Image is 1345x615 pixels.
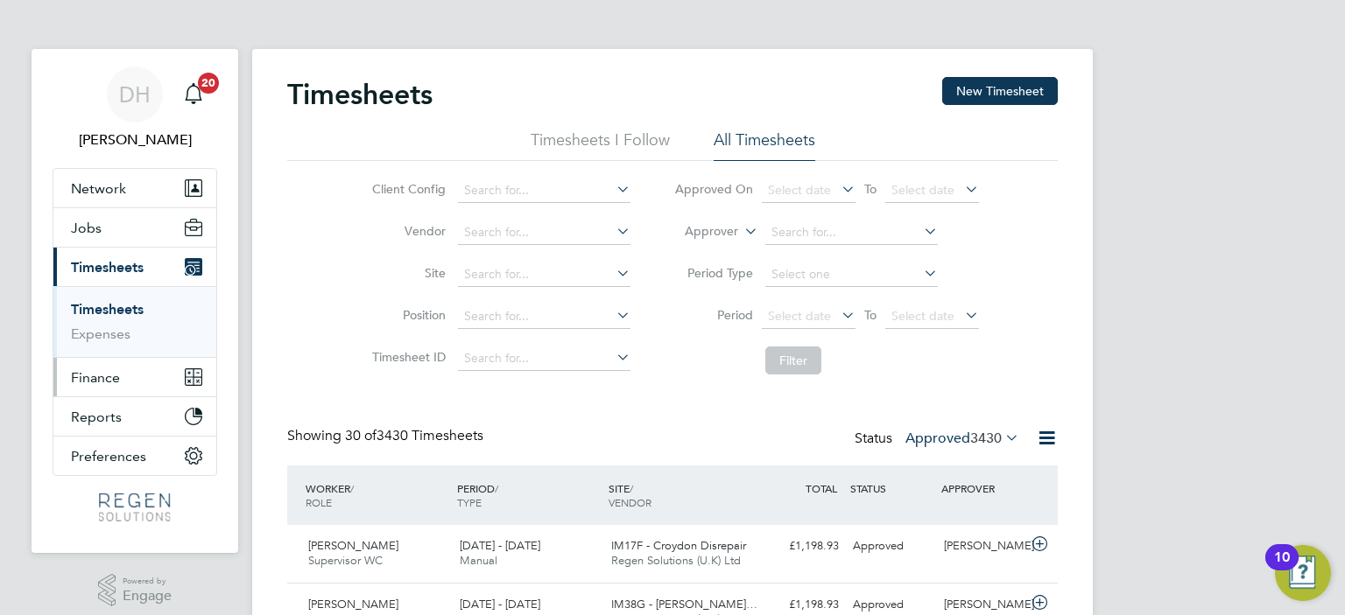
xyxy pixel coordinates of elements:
[846,532,937,561] div: Approved
[460,538,540,553] span: [DATE] - [DATE]
[453,472,604,518] div: PERIOD
[674,181,753,197] label: Approved On
[308,553,383,568] span: Supervisor WC
[53,397,216,436] button: Reports
[71,409,122,425] span: Reports
[367,349,446,365] label: Timesheet ID
[859,304,882,326] span: To
[98,574,173,607] a: Powered byEngage
[937,532,1028,561] div: [PERSON_NAME]
[308,538,398,553] span: [PERSON_NAME]
[1274,557,1290,580] div: 10
[53,493,217,521] a: Go to home page
[308,597,398,612] span: [PERSON_NAME]
[674,265,753,281] label: Period Type
[458,220,630,245] input: Search for...
[53,437,216,475] button: Preferences
[287,77,433,112] h2: Timesheets
[53,66,217,150] a: DH[PERSON_NAME]
[905,430,1019,447] label: Approved
[99,493,170,521] img: regensolutions-logo-retina.png
[609,495,651,509] span: VENDOR
[119,83,151,106] span: DH
[630,481,633,495] span: /
[367,307,446,323] label: Position
[457,495,482,509] span: TYPE
[891,182,954,198] span: Select date
[306,495,332,509] span: ROLE
[123,589,172,604] span: Engage
[53,358,216,396] button: Finance
[345,427,483,444] span: 3430 Timesheets
[765,346,821,374] button: Filter
[765,220,938,245] input: Search for...
[32,49,238,553] nav: Main navigation
[71,325,130,342] a: Expenses
[714,129,815,161] li: All Timesheets
[53,169,216,207] button: Network
[71,448,146,465] span: Preferences
[367,265,446,281] label: Site
[460,597,540,612] span: [DATE] - [DATE]
[768,182,831,198] span: Select date
[458,304,630,329] input: Search for...
[937,472,1028,504] div: APPROVER
[855,427,1023,451] div: Status
[460,553,497,568] span: Manual
[53,129,217,150] span: Darren Hartman
[198,73,219,94] span: 20
[611,553,741,568] span: Regen Solutions (U.K) Ltd
[176,66,211,122] a: 20
[345,427,377,444] span: 30 of
[806,481,837,495] span: TOTAL
[367,181,446,197] label: Client Config
[846,472,937,504] div: STATUS
[531,129,670,161] li: Timesheets I Follow
[765,262,938,287] input: Select one
[367,223,446,239] label: Vendor
[659,223,738,241] label: Approver
[970,430,1002,447] span: 3430
[71,301,144,318] a: Timesheets
[123,574,172,589] span: Powered by
[350,481,354,495] span: /
[53,286,216,357] div: Timesheets
[458,346,630,371] input: Search for...
[611,538,746,553] span: IM17F - Croydon Disrepair
[71,369,120,386] span: Finance
[53,248,216,286] button: Timesheets
[53,208,216,247] button: Jobs
[301,472,453,518] div: WORKER
[768,308,831,324] span: Select date
[859,178,882,200] span: To
[458,178,630,203] input: Search for...
[495,481,498,495] span: /
[942,77,1058,105] button: New Timesheet
[1275,545,1331,601] button: Open Resource Center, 10 new notifications
[71,220,102,236] span: Jobs
[755,532,846,561] div: £1,198.93
[71,180,126,197] span: Network
[611,597,757,612] span: IM38G - [PERSON_NAME]…
[604,472,756,518] div: SITE
[287,427,487,445] div: Showing
[891,308,954,324] span: Select date
[71,259,144,276] span: Timesheets
[674,307,753,323] label: Period
[458,262,630,287] input: Search for...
